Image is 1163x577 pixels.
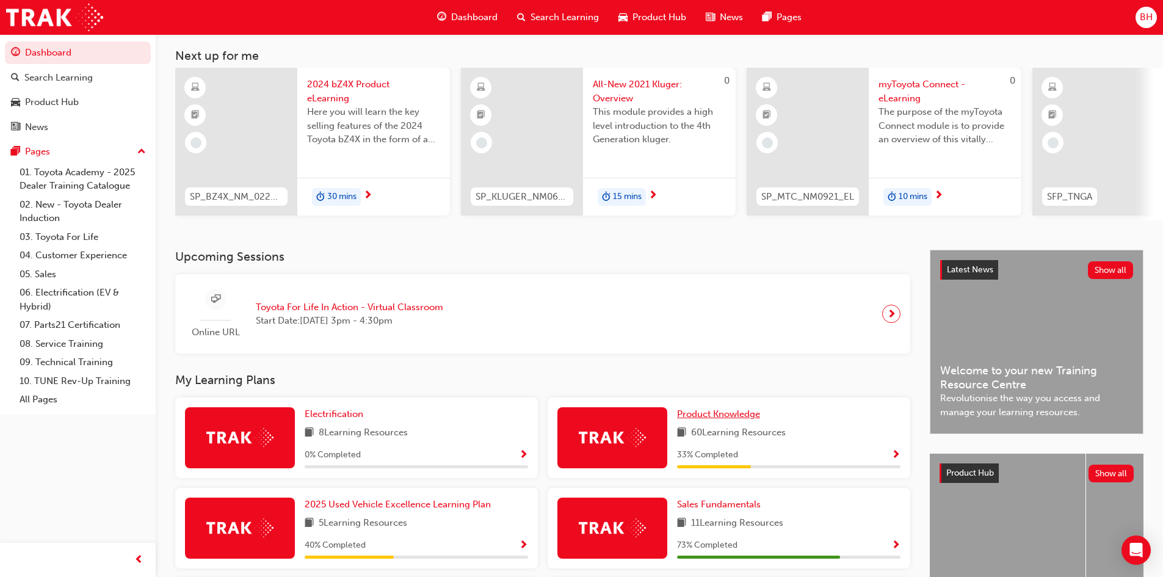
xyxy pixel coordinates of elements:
[1047,190,1092,204] span: SFP_TNGA
[305,407,368,421] a: Electrification
[185,284,900,344] a: Online URLToyota For Life In Action - Virtual ClassroomStart Date:[DATE] 3pm - 4:30pm
[175,68,450,216] a: SP_BZ4X_NM_0224_EL012024 bZ4X Product eLearningHere you will learn the key selling features of th...
[613,190,642,204] span: 15 mins
[720,10,743,24] span: News
[677,426,686,441] span: book-icon
[519,450,528,461] span: Show Progress
[156,49,1163,63] h3: Next up for me
[677,498,766,512] a: Sales Fundamentals
[319,426,408,441] span: 8 Learning Resources
[696,5,753,30] a: news-iconNews
[891,450,900,461] span: Show Progress
[724,75,730,86] span: 0
[887,305,896,322] span: next-icon
[477,107,485,123] span: booktick-icon
[307,78,440,105] span: 2024 bZ4X Product eLearning
[185,325,246,339] span: Online URL
[327,190,357,204] span: 30 mins
[5,39,151,140] button: DashboardSearch LearningProduct HubNews
[15,228,151,247] a: 03. Toyota For Life
[879,78,1012,105] span: myToyota Connect - eLearning
[1089,465,1134,482] button: Show all
[15,163,151,195] a: 01. Toyota Academy - 2025 Dealer Training Catalogue
[677,448,738,462] span: 33 % Completed
[531,10,599,24] span: Search Learning
[437,10,446,25] span: guage-icon
[593,105,726,147] span: This module provides a high level introduction to the 4th Generation kluger.
[747,68,1021,216] a: 0SP_MTC_NM0921_ELmyToyota Connect - eLearningThe purpose of the myToyota Connect module is to pro...
[1048,107,1057,123] span: booktick-icon
[946,468,994,478] span: Product Hub
[763,80,771,96] span: learningResourceType_ELEARNING-icon
[316,189,325,205] span: duration-icon
[618,10,628,25] span: car-icon
[1010,75,1015,86] span: 0
[5,140,151,163] button: Pages
[15,246,151,265] a: 04. Customer Experience
[891,538,900,553] button: Show Progress
[25,145,50,159] div: Pages
[519,540,528,551] span: Show Progress
[461,68,736,216] a: 0SP_KLUGER_NM0621_EL01All-New 2021 Kluger: OverviewThis module provides a high level introduction...
[305,539,366,553] span: 40 % Completed
[11,122,20,133] span: news-icon
[899,190,927,204] span: 10 mins
[691,516,783,531] span: 11 Learning Resources
[175,250,910,264] h3: Upcoming Sessions
[947,264,993,275] span: Latest News
[609,5,696,30] a: car-iconProduct Hub
[15,195,151,228] a: 02. New - Toyota Dealer Induction
[519,538,528,553] button: Show Progress
[476,190,568,204] span: SP_KLUGER_NM0621_EL01
[940,260,1133,280] a: Latest NewsShow all
[363,191,372,201] span: next-icon
[305,499,491,510] span: 2025 Used Vehicle Excellence Learning Plan
[24,71,93,85] div: Search Learning
[930,250,1143,434] a: Latest NewsShow allWelcome to your new Training Resource CentreRevolutionise the way you access a...
[305,408,363,419] span: Electrification
[451,10,498,24] span: Dashboard
[134,553,143,568] span: prev-icon
[677,539,737,553] span: 73 % Completed
[25,120,48,134] div: News
[1121,535,1151,565] div: Open Intercom Messenger
[507,5,609,30] a: search-iconSearch Learning
[632,10,686,24] span: Product Hub
[15,283,151,316] a: 06. Electrification (EV & Hybrid)
[476,137,487,148] span: learningRecordVerb_NONE-icon
[879,105,1012,147] span: The purpose of the myToyota Connect module is to provide an overview of this vitally important ne...
[305,498,496,512] a: 2025 Used Vehicle Excellence Learning Plan
[579,518,646,537] img: Trak
[11,48,20,59] span: guage-icon
[761,190,854,204] span: SP_MTC_NM0921_EL
[15,390,151,409] a: All Pages
[319,516,407,531] span: 5 Learning Resources
[763,10,772,25] span: pages-icon
[477,80,485,96] span: learningResourceType_ELEARNING-icon
[777,10,802,24] span: Pages
[517,10,526,25] span: search-icon
[206,428,274,447] img: Trak
[1140,10,1153,24] span: BH
[1088,261,1134,279] button: Show all
[1136,7,1157,28] button: BH
[891,448,900,463] button: Show Progress
[6,4,103,31] img: Trak
[602,189,610,205] span: duration-icon
[1048,137,1059,148] span: learningRecordVerb_NONE-icon
[940,364,1133,391] span: Welcome to your new Training Resource Centre
[206,518,274,537] img: Trak
[5,42,151,64] a: Dashboard
[307,105,440,147] span: Here you will learn the key selling features of the 2024 Toyota bZ4X in the form of a virtual 6-p...
[940,391,1133,419] span: Revolutionise the way you access and manage your learning resources.
[753,5,811,30] a: pages-iconPages
[888,189,896,205] span: duration-icon
[593,78,726,105] span: All-New 2021 Kluger: Overview
[25,95,79,109] div: Product Hub
[256,314,443,328] span: Start Date: [DATE] 3pm - 4:30pm
[427,5,507,30] a: guage-iconDashboard
[677,407,765,421] a: Product Knowledge
[305,426,314,441] span: book-icon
